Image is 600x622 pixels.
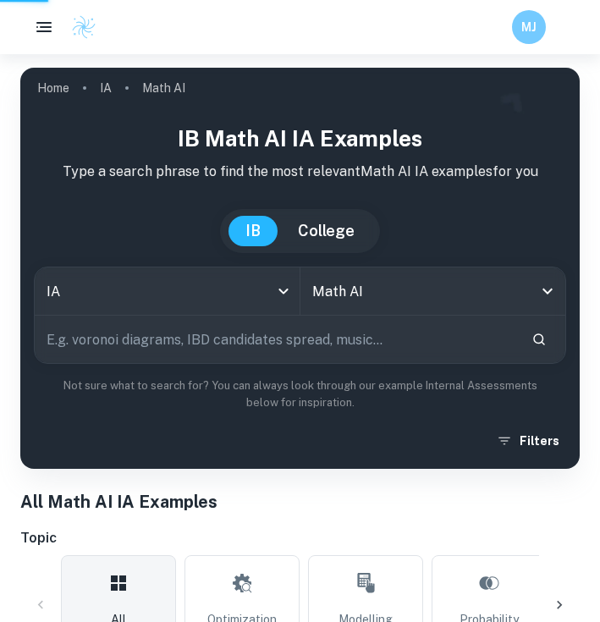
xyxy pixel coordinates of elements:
p: Math AI [142,79,185,97]
a: IA [100,76,112,100]
div: IA [35,267,300,315]
h1: All Math AI IA Examples [20,489,580,515]
img: profile cover [20,68,580,469]
p: Type a search phrase to find the most relevant Math AI IA examples for you [34,162,566,182]
button: Search [525,325,553,354]
input: E.g. voronoi diagrams, IBD candidates spread, music... [35,316,518,363]
img: Clastify logo [71,14,96,40]
a: Home [37,76,69,100]
button: College [281,216,372,246]
h6: MJ [520,18,539,36]
a: Clastify logo [61,14,96,40]
h6: Topic [20,528,580,548]
button: MJ [512,10,546,44]
button: Filters [493,426,566,456]
button: Open [536,279,559,303]
button: IB [228,216,278,246]
h1: IB Math AI IA examples [34,122,566,155]
p: Not sure what to search for? You can always look through our example Internal Assessments below f... [34,377,566,412]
